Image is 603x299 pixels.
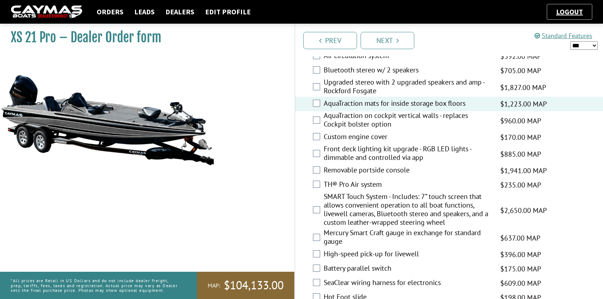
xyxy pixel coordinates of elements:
[500,278,541,289] span: $609.00 MAP
[197,272,294,299] a: MAP:$104,133.00
[553,7,587,16] a: Logout
[324,51,491,62] label: Air circulation system
[324,111,491,130] label: AquaTraction on cockpit vertical walls - replaces Cockpit bolster option
[324,250,491,260] label: High-speed pick-up for livewell
[324,264,491,274] label: Battery parallel switch
[500,233,540,243] span: $637.00 MAP
[361,32,414,49] a: Next
[500,149,541,160] span: $885.00 MAP
[93,7,127,16] a: Orders
[162,7,198,16] a: Dealers
[535,32,592,40] a: Standard Features
[324,180,491,190] label: TH® Pro Air system
[301,31,603,49] ul: Pagination
[324,228,491,247] label: Mercury Smart Craft gauge in exchange for standard gauge
[208,282,220,289] span: MAP:
[324,99,491,109] label: AquaTraction mats for inside storage box floors
[324,78,491,97] label: Upgraded stereo with 2 upgraded speakers and amp - Rockford Fosgate
[303,32,357,49] a: Prev
[500,115,541,126] span: $960.00 MAP
[500,165,547,176] span: $1,941.00 MAP
[500,82,546,93] span: $1,827.00 MAP
[324,144,491,163] label: Front deck lighting kit upgrade - RGB LED lights - dimmable and controlled via app
[500,205,547,216] span: $2,650.00 MAP
[224,278,284,293] span: $104,133.00
[11,29,276,46] h1: XS 21 Pro – Dealer Order form
[202,7,254,16] a: Edit Profile
[324,166,491,176] label: Removable portside console
[500,51,541,62] span: $392.00 MAP
[500,180,541,190] span: $235.00 MAP
[11,275,181,296] p: *All prices are Retail in US Dollars and do not include dealer freight, prep, tariffs, fees, taxe...
[324,278,491,289] label: SeaClear wiring harness for electronics
[500,264,541,274] span: $175.00 MAP
[500,99,547,109] span: $1,223.00 MAP
[324,66,491,76] label: Bluetooth stereo w/ 2 speakers
[500,132,541,143] span: $170.00 MAP
[324,132,491,143] label: Custom engine cover
[500,65,541,76] span: $705.00 MAP
[131,7,158,16] a: Leads
[500,249,541,260] span: $396.00 MAP
[324,192,491,228] label: SMART Touch System - Includes: 7” touch screen that allows convenient operation to all boat funct...
[11,5,82,19] img: caymas-dealer-connect-2ed40d3bc7270c1d8d7ffb4b79bf05adc795679939227970def78ec6f6c03838.gif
